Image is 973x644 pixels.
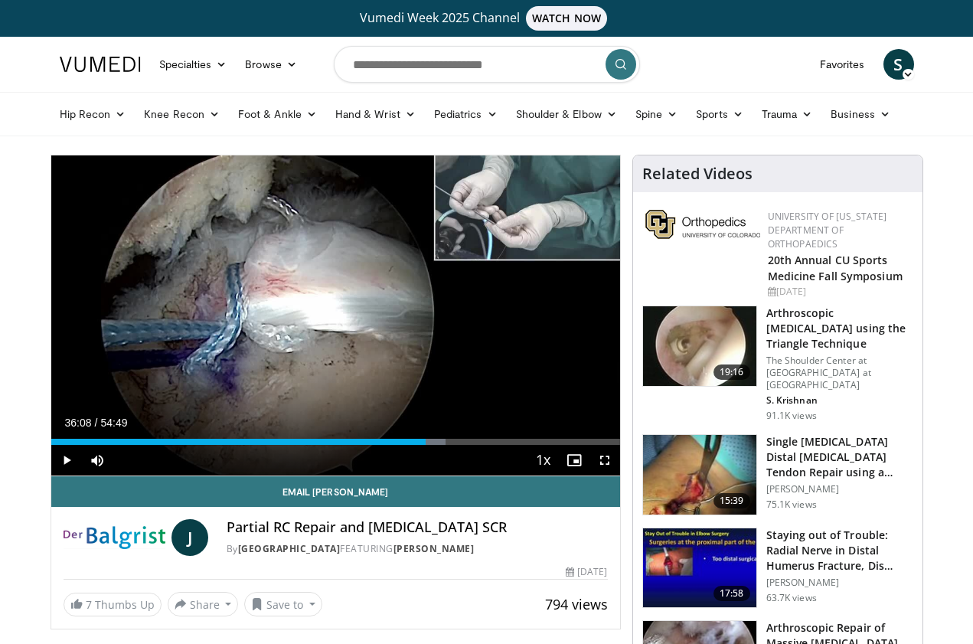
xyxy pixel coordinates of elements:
[507,99,626,129] a: Shoulder & Elbow
[643,528,756,608] img: Q2xRg7exoPLTwO8X4xMDoxOjB1O8AjAz_1.150x105_q85_crop-smart_upscale.jpg
[768,285,910,299] div: [DATE]
[566,565,607,579] div: [DATE]
[766,483,913,495] p: [PERSON_NAME]
[766,528,913,574] h3: Staying out of Trouble: Radial Nerve in Distal Humerus Fracture, Dis…
[60,57,141,72] img: VuMedi Logo
[51,476,620,507] a: Email [PERSON_NAME]
[589,445,620,476] button: Fullscreen
[62,6,912,31] a: Vumedi Week 2025 ChannelWATCH NOW
[51,155,620,476] video-js: Video Player
[545,595,608,613] span: 794 views
[766,592,817,604] p: 63.7K views
[766,355,913,391] p: The Shoulder Center at [GEOGRAPHIC_DATA] at [GEOGRAPHIC_DATA]
[766,394,913,407] p: S. Krishnan
[425,99,507,129] a: Pediatrics
[168,592,239,616] button: Share
[645,210,760,239] img: 355603a8-37da-49b6-856f-e00d7e9307d3.png.150x105_q85_autocrop_double_scale_upscale_version-0.2.png
[766,306,913,351] h3: Arthroscopic [MEDICAL_DATA] using the Triangle Technique
[821,99,900,129] a: Business
[236,49,306,80] a: Browse
[171,519,208,556] a: J
[713,364,750,380] span: 19:16
[768,253,903,283] a: 20th Annual CU Sports Medicine Fall Symposium
[86,597,92,612] span: 7
[229,99,326,129] a: Foot & Ankle
[626,99,687,129] a: Spine
[713,493,750,508] span: 15:39
[526,6,607,31] span: WATCH NOW
[643,435,756,515] img: king_0_3.png.150x105_q85_crop-smart_upscale.jpg
[95,417,98,429] span: /
[64,593,162,616] a: 7 Thumbs Up
[51,99,136,129] a: Hip Recon
[326,99,425,129] a: Hand & Wrist
[811,49,874,80] a: Favorites
[334,46,640,83] input: Search topics, interventions
[766,410,817,422] p: 91.1K views
[244,592,322,616] button: Save to
[82,445,113,476] button: Mute
[528,445,559,476] button: Playback Rate
[766,434,913,480] h3: Single [MEDICAL_DATA] Distal [MEDICAL_DATA] Tendon Repair using a Button
[687,99,753,129] a: Sports
[393,542,475,555] a: [PERSON_NAME]
[643,306,756,386] img: krish_3.png.150x105_q85_crop-smart_upscale.jpg
[766,577,913,589] p: [PERSON_NAME]
[238,542,341,555] a: [GEOGRAPHIC_DATA]
[51,445,82,476] button: Play
[227,542,608,556] div: By FEATURING
[135,99,229,129] a: Knee Recon
[65,417,92,429] span: 36:08
[559,445,589,476] button: Enable picture-in-picture mode
[883,49,914,80] a: S
[753,99,822,129] a: Trauma
[713,586,750,601] span: 17:58
[768,210,887,250] a: University of [US_STATE] Department of Orthopaedics
[51,439,620,445] div: Progress Bar
[64,519,165,556] img: Balgrist University Hospital
[766,499,817,511] p: 75.1K views
[100,417,127,429] span: 54:49
[642,306,913,422] a: 19:16 Arthroscopic [MEDICAL_DATA] using the Triangle Technique The Shoulder Center at [GEOGRAPHIC...
[150,49,237,80] a: Specialties
[642,434,913,515] a: 15:39 Single [MEDICAL_DATA] Distal [MEDICAL_DATA] Tendon Repair using a Button [PERSON_NAME] 75.1...
[642,528,913,609] a: 17:58 Staying out of Trouble: Radial Nerve in Distal Humerus Fracture, Dis… [PERSON_NAME] 63.7K v...
[642,165,753,183] h4: Related Videos
[227,519,608,536] h4: Partial RC Repair and [MEDICAL_DATA] SCR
